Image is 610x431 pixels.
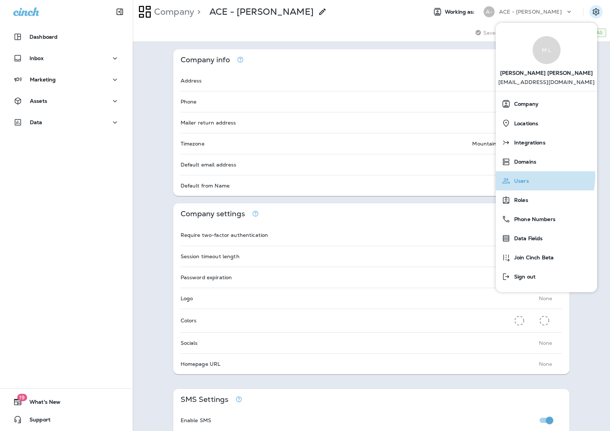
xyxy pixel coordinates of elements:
[499,174,594,188] a: Users
[181,211,245,217] p: Company settings
[472,141,552,147] p: Mountain Standard Time (MST)
[499,193,594,207] a: Roles
[7,115,125,130] button: Data
[445,9,476,15] span: Working as:
[496,248,597,267] button: Join Cinch Beta
[7,29,125,44] button: Dashboard
[510,159,536,165] span: Domains
[510,101,538,107] span: Company
[510,235,543,242] span: Data Fields
[22,417,50,425] span: Support
[533,36,561,64] div: M L
[7,94,125,108] button: Assets
[7,395,125,409] button: 19What's New
[181,232,268,238] p: Require two-factor authentication
[29,55,43,61] p: Inbox
[510,120,538,127] span: Locations
[181,318,197,323] p: Colors
[484,6,495,17] div: A-
[496,267,597,286] button: Sign out
[499,154,594,169] a: Domains
[181,253,240,259] p: Session timeout length
[539,340,553,346] p: None
[181,295,193,301] p: Logo
[510,197,528,203] span: Roles
[194,6,201,17] p: >
[498,79,595,91] p: [EMAIL_ADDRESS][DOMAIN_NAME]
[510,216,555,222] span: Phone Numbers
[181,361,221,367] p: Homepage URL
[181,57,230,63] p: Company info
[496,152,597,171] button: Domains
[151,6,194,17] p: Company
[181,141,205,147] p: Timezone
[109,4,130,19] button: Collapse Sidebar
[181,78,202,84] p: Address
[537,313,552,329] button: Secondary Color
[499,97,594,111] a: Company
[496,171,597,190] button: Users
[209,6,314,17] div: ACE - Jiffy Lube
[30,77,56,83] p: Marketing
[510,178,529,184] span: Users
[539,295,553,301] p: None
[181,120,236,126] p: Mailer return address
[30,119,42,125] p: Data
[30,98,47,104] p: Assets
[17,394,27,401] span: 19
[496,113,597,133] button: Locations
[181,162,237,168] p: Default email address
[510,274,536,280] span: Sign out
[29,34,57,40] p: Dashboard
[510,140,545,146] span: Integrations
[496,133,597,152] button: Integrations
[181,340,198,346] p: Socials
[7,412,125,427] button: Support
[181,396,229,403] p: SMS Settings
[209,6,314,17] p: ACE - [PERSON_NAME]
[496,229,597,248] button: Data Fields
[496,210,597,229] button: Phone Numbers
[499,135,594,150] a: Integrations
[499,9,562,15] p: ACE - [PERSON_NAME]
[181,417,211,423] p: Enable SMS
[7,72,125,87] button: Marketing
[499,231,594,246] a: Data Fields
[500,64,593,79] span: [PERSON_NAME] [PERSON_NAME]
[499,212,594,227] a: Phone Numbers
[22,399,60,408] span: What's New
[589,5,603,18] button: Settings
[181,183,230,189] p: Default from Name
[181,99,197,105] p: Phone
[539,361,553,367] p: None
[499,116,594,131] a: Locations
[483,30,499,36] span: Saved
[510,255,554,261] span: Join Cinch Beta
[7,51,125,66] button: Inbox
[496,94,597,113] button: Company
[512,313,527,329] button: Primary Color
[496,29,597,91] a: M L[PERSON_NAME] [PERSON_NAME] [EMAIL_ADDRESS][DOMAIN_NAME]
[496,190,597,210] button: Roles
[181,274,232,280] p: Password expiration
